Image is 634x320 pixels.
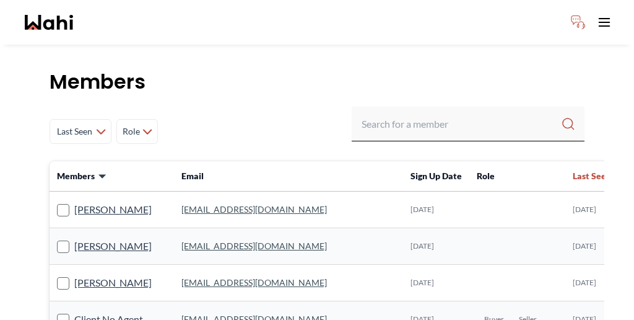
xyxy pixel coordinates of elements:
td: [DATE] [403,228,469,265]
input: Search input [362,113,561,135]
h1: Members [50,69,584,94]
a: [EMAIL_ADDRESS][DOMAIN_NAME] [181,277,327,288]
span: Role [122,120,140,143]
span: Members [57,170,95,182]
span: Role [477,171,495,181]
td: [DATE] [565,265,631,301]
span: Sign Up Date [410,171,462,181]
td: [DATE] [403,192,469,228]
td: [DATE] [403,265,469,301]
a: [PERSON_NAME] [74,275,152,291]
a: [EMAIL_ADDRESS][DOMAIN_NAME] [181,204,327,215]
button: Members [57,170,107,182]
span: Last Seen [55,120,93,143]
td: [DATE] [565,192,631,228]
a: [PERSON_NAME] [74,238,152,254]
button: Last Seen [573,170,623,182]
a: [PERSON_NAME] [74,202,152,218]
button: Toggle open navigation menu [592,10,617,35]
a: Wahi homepage [25,15,73,30]
span: Email [181,171,204,181]
span: Last Seen [573,170,611,182]
a: [EMAIL_ADDRESS][DOMAIN_NAME] [181,241,327,251]
td: [DATE] [565,228,631,265]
